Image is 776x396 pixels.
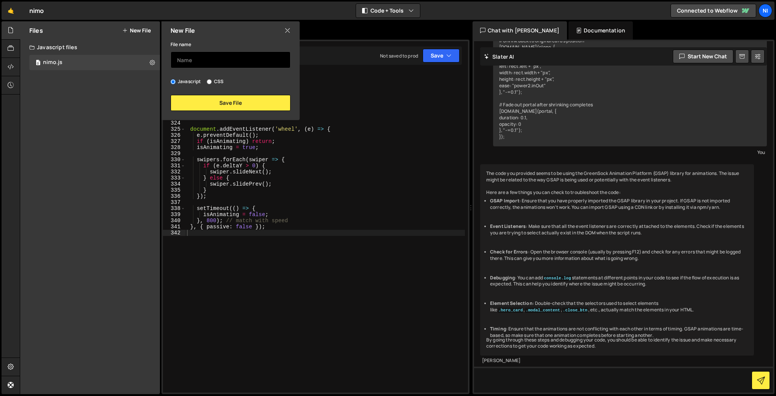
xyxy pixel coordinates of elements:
div: 328 [163,144,185,151]
label: CSS [207,78,224,85]
div: Not saved to prod [380,53,418,59]
strong: Element Selection [490,300,533,306]
strong: GSAP Import [490,197,519,204]
div: You [495,148,765,156]
strong: Check for Errors [490,249,528,255]
div: 338 [163,205,185,212]
label: Javascript [171,78,201,85]
label: File name [171,41,191,48]
code: .modal_content [525,308,560,313]
li: : Ensure that the animations are not conflicting with each other in terms of timing. GSAP animati... [490,326,748,339]
div: Documentation [568,21,633,40]
code: .hero_card [498,308,524,313]
strong: Timing [490,325,506,332]
h2: Files [29,26,43,35]
div: 336 [163,193,185,199]
div: 337 [163,199,185,205]
div: 330 [163,157,185,163]
li: : Make sure that all the event listeners are correctly attached to the elements. Check if the ele... [490,223,748,236]
button: Save [423,49,460,63]
span: 0 [36,60,40,66]
div: Javascript files [20,40,160,55]
div: 339 [163,212,185,218]
div: 333 [163,175,185,181]
div: The code you provided seems to be using the GreenSock Animation Platform (GSAP) library for anima... [480,164,754,356]
a: Connected to Webflow [671,4,756,18]
div: 329 [163,151,185,157]
div: 325 [163,126,185,132]
button: New File [122,27,151,34]
button: Start new chat [673,50,733,63]
div: 335 [163,187,185,193]
input: Javascript [171,79,176,84]
strong: Debugging [490,274,515,281]
h2: Slater AI [484,53,514,60]
li: : Double-check that the selectors used to select elements like , , , etc., actually match the ele... [490,300,748,313]
div: 326 [163,132,185,138]
code: console.log [543,276,572,281]
div: 324 [163,120,185,126]
li: : You can add statements at different points in your code to see if the flow of execution is as e... [490,275,748,288]
div: 332 [163,169,185,175]
strong: Event Listeners [490,223,526,229]
button: Save File [171,95,291,111]
div: [PERSON_NAME] [482,358,752,364]
div: 342 [163,230,185,236]
input: Name [171,51,291,68]
button: Code + Tools [356,4,420,18]
li: : Open the browser console (usually by pressing F12) and check for any errors that might be logge... [490,249,748,262]
div: Chat with [PERSON_NAME] [473,21,567,40]
h2: New File [171,26,195,35]
div: 327 [163,138,185,144]
code: .close_btn [562,308,588,313]
div: 334 [163,181,185,187]
div: 16986/46590.js [29,55,160,70]
a: 🤙 [2,2,20,20]
div: 341 [163,224,185,230]
div: 331 [163,163,185,169]
div: nimo.js [43,59,62,66]
div: nimo [29,6,44,15]
input: CSS [207,79,212,84]
li: : Ensure that you have properly imported the GSAP library in your project. If GSAP is not importe... [490,198,748,211]
div: 340 [163,218,185,224]
a: ni [758,4,772,18]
